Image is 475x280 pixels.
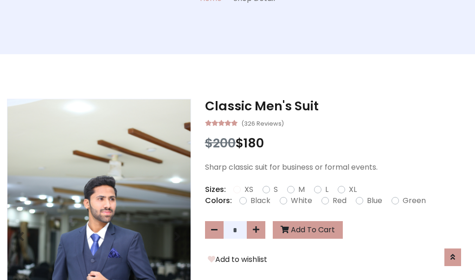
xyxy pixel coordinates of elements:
label: Blue [367,195,382,206]
label: M [298,184,305,195]
button: Add to wishlist [205,254,270,266]
label: Red [333,195,347,206]
label: Black [250,195,270,206]
p: Sharp classic suit for business or formal events. [205,162,468,173]
span: 180 [244,134,264,152]
label: XL [349,184,357,195]
h3: $ [205,136,468,151]
button: Add To Cart [273,221,343,239]
span: $200 [205,134,236,152]
label: XS [244,184,253,195]
p: Colors: [205,195,232,206]
h3: Classic Men's Suit [205,99,468,114]
small: (326 Reviews) [241,117,284,128]
label: White [291,195,312,206]
p: Sizes: [205,184,226,195]
label: Green [403,195,426,206]
label: S [274,184,278,195]
label: L [325,184,328,195]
